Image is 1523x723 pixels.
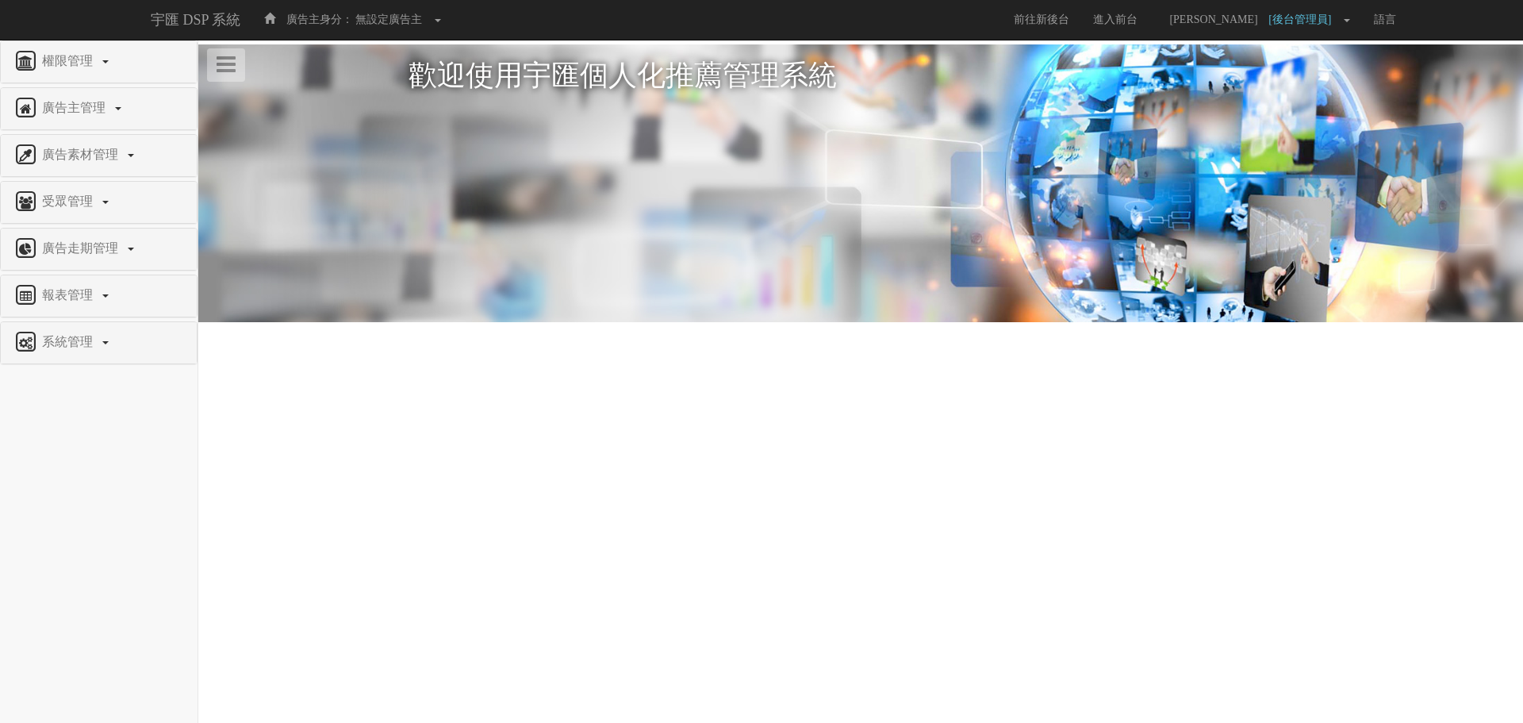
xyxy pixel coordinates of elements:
[38,241,126,255] span: 廣告走期管理
[13,143,185,168] a: 廣告素材管理
[38,101,113,114] span: 廣告主管理
[38,54,101,67] span: 權限管理
[286,13,353,25] span: 廣告主身分：
[355,13,422,25] span: 無設定廣告主
[1161,13,1265,25] span: [PERSON_NAME]
[38,194,101,208] span: 受眾管理
[1268,13,1339,25] span: [後台管理員]
[13,237,185,262] a: 廣告走期管理
[13,330,185,356] a: 系統管理
[38,148,126,161] span: 廣告素材管理
[13,190,185,215] a: 受眾管理
[409,60,1313,92] h1: 歡迎使用宇匯個人化推薦管理系統
[13,283,185,309] a: 報表管理
[38,288,101,302] span: 報表管理
[13,49,185,75] a: 權限管理
[38,335,101,348] span: 系統管理
[13,96,185,121] a: 廣告主管理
